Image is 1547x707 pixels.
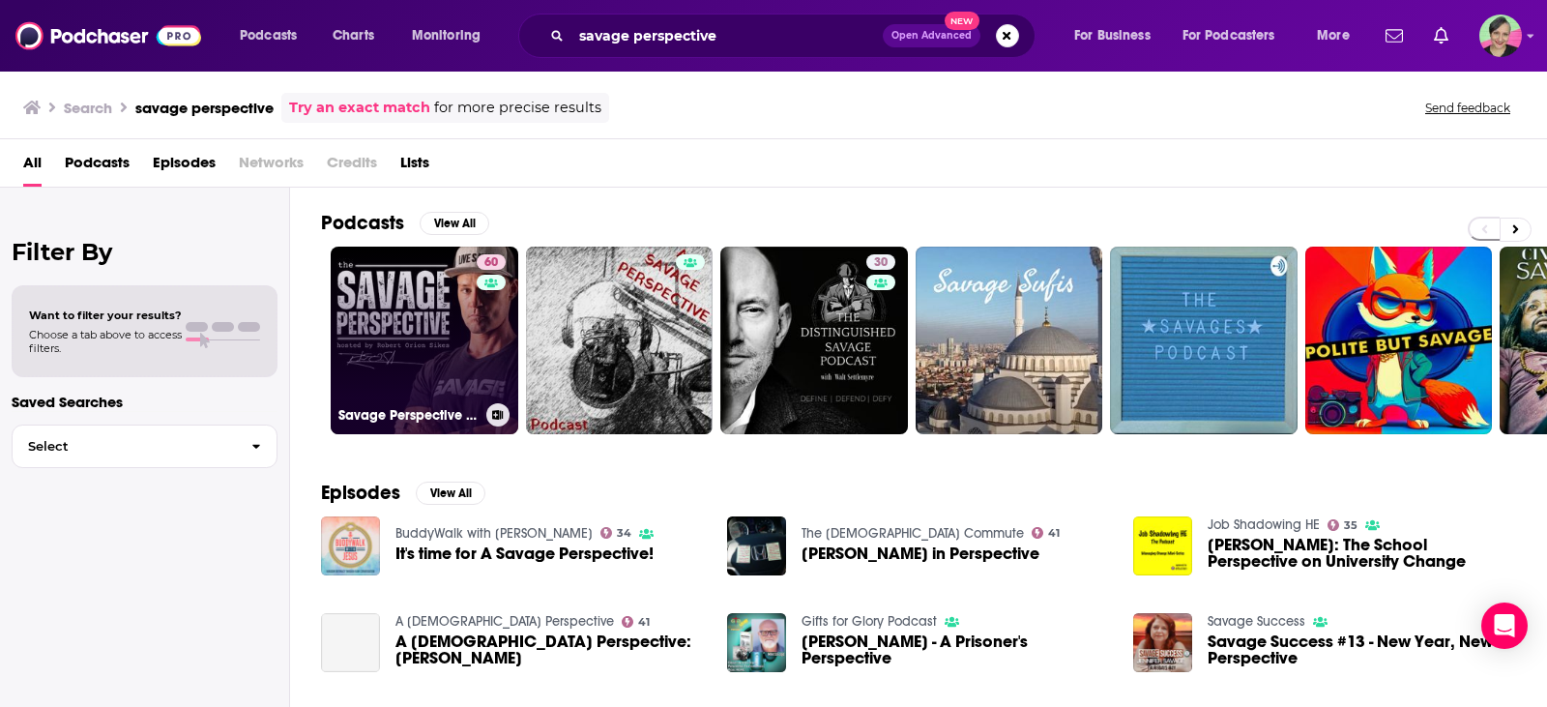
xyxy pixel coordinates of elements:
a: Louise Savage: The School Perspective on University Change [1208,537,1516,570]
h2: Episodes [321,481,400,505]
span: Networks [239,147,304,187]
a: 60Savage Perspective Podcast [331,247,518,434]
a: All [23,147,42,187]
button: View All [416,482,485,505]
span: [PERSON_NAME] in Perspective [802,545,1039,562]
a: The Christian Commute [802,525,1024,542]
a: 41 [1032,527,1061,539]
p: Saved Searches [12,393,277,411]
button: Send feedback [1419,100,1516,116]
img: Savage Success #13 - New Year, New Perspective [1133,613,1192,672]
a: 30 [720,247,908,434]
a: Show notifications dropdown [1378,19,1411,52]
input: Search podcasts, credits, & more... [571,20,883,51]
span: Monitoring [412,22,481,49]
span: Want to filter your results? [29,309,182,322]
a: Gifts for Glory Podcast [802,613,937,630]
span: A [DEMOGRAPHIC_DATA] Perspective: [PERSON_NAME] [395,633,704,666]
img: Louise Savage: The School Perspective on University Change [1133,516,1192,575]
a: EpisodesView All [321,481,485,505]
button: Open AdvancedNew [883,24,980,47]
a: PodcastsView All [321,211,489,235]
a: A Bahá'í Perspective [395,613,614,630]
span: [PERSON_NAME]: The School Perspective on University Change [1208,537,1516,570]
a: Job Shadowing HE [1208,516,1320,533]
img: User Profile [1479,15,1522,57]
a: 30 [866,254,895,270]
span: For Podcasters [1182,22,1275,49]
span: [PERSON_NAME] - A Prisoner's Perspective [802,633,1110,666]
img: Andy Savage in Perspective [727,516,786,575]
span: Podcasts [240,22,297,49]
button: View All [420,212,489,235]
span: Open Advanced [891,31,972,41]
span: For Business [1074,22,1151,49]
button: open menu [226,20,322,51]
a: Andy Savage in Perspective [802,545,1039,562]
span: 60 [484,253,498,273]
h2: Filter By [12,238,277,266]
button: Show profile menu [1479,15,1522,57]
h3: Search [64,99,112,117]
a: A Bahá'í Perspective: Cindy Savage [321,613,380,672]
span: Choose a tab above to access filters. [29,328,182,355]
button: open menu [1170,20,1303,51]
button: open menu [1061,20,1175,51]
span: 34 [617,529,631,538]
a: Episodes [153,147,216,187]
span: Logged in as LizDVictoryBelt [1479,15,1522,57]
span: for more precise results [434,97,601,119]
span: 30 [874,253,888,273]
a: Podcasts [65,147,130,187]
span: More [1317,22,1350,49]
h3: savage perspective [135,99,274,117]
a: Charts [320,20,386,51]
a: A Bahá'í Perspective: Cindy Savage [395,633,704,666]
a: Lists [400,147,429,187]
span: Credits [327,147,377,187]
h3: Savage Perspective Podcast [338,407,479,424]
a: Savage Success #13 - New Year, New Perspective [1208,633,1516,666]
a: 41 [622,616,651,628]
button: Select [12,425,277,468]
a: 35 [1328,519,1358,531]
h2: Podcasts [321,211,404,235]
span: 41 [638,618,650,627]
img: It's time for A Savage Perspective! [321,516,380,575]
span: 41 [1048,529,1060,538]
a: Try an exact match [289,97,430,119]
div: Open Intercom Messenger [1481,603,1528,649]
img: Mike Savage - A Prisoner's Perspective [727,613,786,672]
span: Select [13,440,236,453]
span: New [945,12,979,30]
div: Search podcasts, credits, & more... [537,14,1054,58]
button: open menu [1303,20,1374,51]
img: Podchaser - Follow, Share and Rate Podcasts [15,17,201,54]
span: Charts [333,22,374,49]
a: 60 [477,254,506,270]
a: Show notifications dropdown [1426,19,1456,52]
button: open menu [398,20,506,51]
a: It's time for A Savage Perspective! [395,545,654,562]
a: BuddyWalk with Jesus [395,525,593,542]
a: Mike Savage - A Prisoner's Perspective [802,633,1110,666]
a: Savage Success [1208,613,1305,630]
a: 34 [600,527,632,539]
span: 35 [1344,521,1357,530]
